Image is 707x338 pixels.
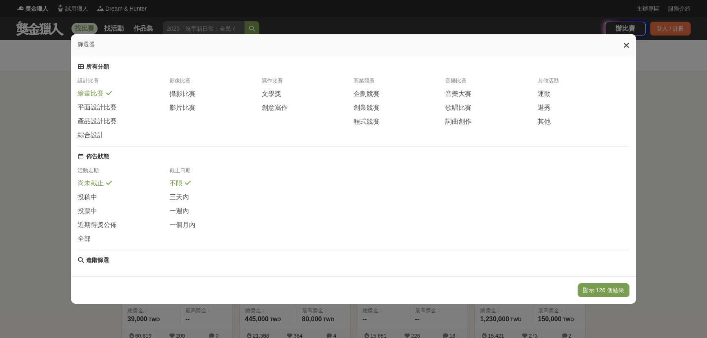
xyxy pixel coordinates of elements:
span: 攝影比賽 [169,90,196,98]
span: 程式競賽 [353,118,380,126]
span: 創意寫作 [262,104,288,112]
span: 尚未截止 [78,179,104,188]
div: 截止日期 [169,167,261,179]
button: 顯示 126 個結果 [578,283,629,297]
span: 選秀 [538,104,551,112]
div: 活動走期 [78,167,169,179]
span: 創業競賽 [353,104,380,112]
div: 設計比賽 [78,77,169,89]
span: 產品設計比賽 [78,117,117,126]
span: 平面設計比賽 [78,103,117,112]
span: 繪畫比賽 [78,89,104,98]
span: 詞曲創作 [445,118,471,126]
span: 全部 [78,235,91,243]
span: 不限 [169,179,182,188]
div: 寫作比賽 [262,77,353,89]
span: 運動 [538,90,551,98]
div: 佈告狀態 [86,153,109,160]
span: 音樂大賽 [445,90,471,98]
span: 歌唱比賽 [445,104,471,112]
span: 三天內 [169,193,189,202]
div: 影像比賽 [169,77,261,89]
span: 投稿中 [78,193,97,202]
div: 進階篩選 [86,257,109,264]
span: 近期得獎公佈 [78,221,117,229]
span: 影片比賽 [169,104,196,112]
div: 音樂比賽 [445,77,537,89]
div: 其他活動 [538,77,629,89]
span: 其他 [538,118,551,126]
div: 所有分類 [86,63,109,71]
div: 商業競賽 [353,77,445,89]
span: 文學獎 [262,90,281,98]
span: 一個月內 [169,221,196,229]
span: 綜合設計 [78,131,104,140]
span: 篩選器 [78,41,95,47]
span: 一週內 [169,207,189,216]
span: 投票中 [78,207,97,216]
span: 企劃競賽 [353,90,380,98]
